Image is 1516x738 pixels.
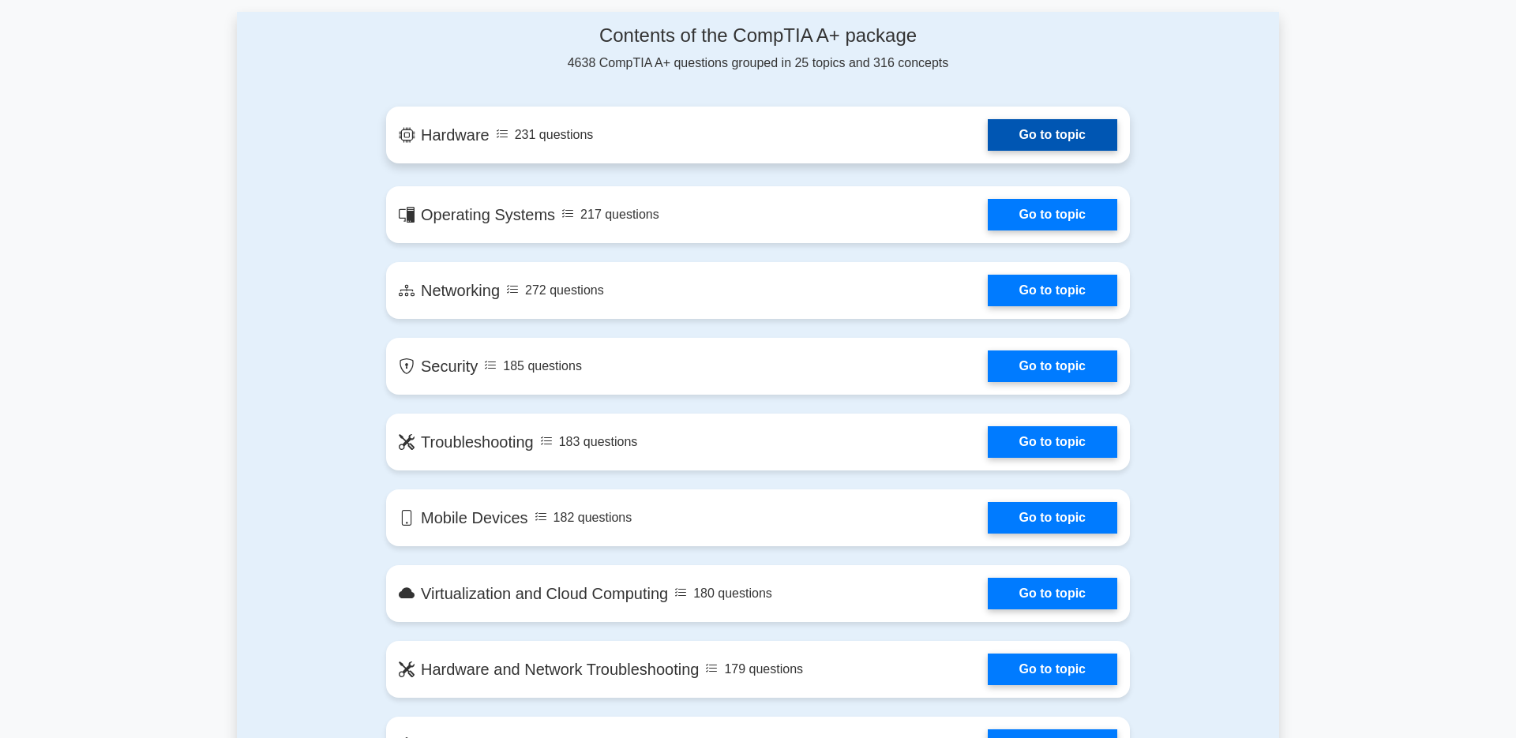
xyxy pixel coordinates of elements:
[988,578,1117,609] a: Go to topic
[988,119,1117,151] a: Go to topic
[386,24,1130,47] h4: Contents of the CompTIA A+ package
[988,199,1117,230] a: Go to topic
[988,502,1117,534] a: Go to topic
[988,275,1117,306] a: Go to topic
[988,426,1117,458] a: Go to topic
[988,350,1117,382] a: Go to topic
[988,654,1117,685] a: Go to topic
[386,24,1130,73] div: 4638 CompTIA A+ questions grouped in 25 topics and 316 concepts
